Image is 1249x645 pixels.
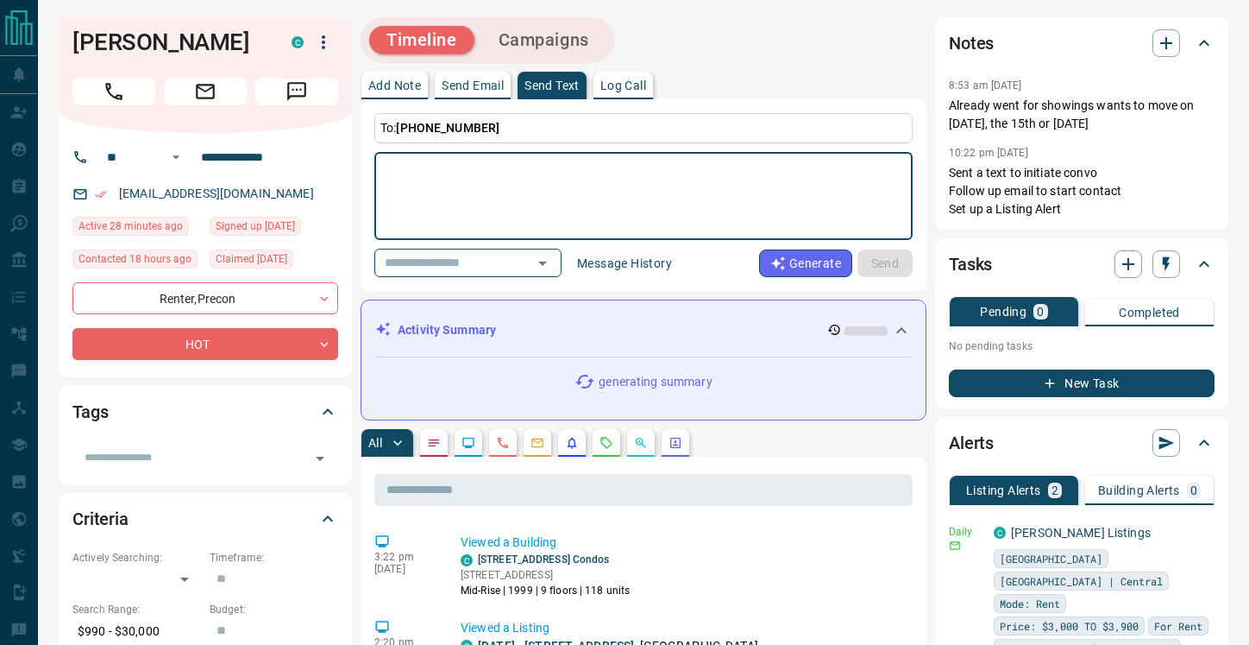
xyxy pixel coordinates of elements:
svg: Email [949,540,961,552]
span: Email [164,78,247,105]
svg: Notes [427,436,441,450]
button: Generate [759,250,852,277]
div: Tue Sep 16 2025 [72,217,201,241]
p: Mid-Rise | 1999 | 9 floors | 118 units [461,583,630,598]
div: Renter , Precon [72,282,338,314]
p: Completed [1119,307,1180,319]
p: 0 [1190,484,1197,496]
p: 3:22 pm [374,551,435,563]
div: Notes [949,22,1214,64]
svg: Email Verified [95,188,107,200]
div: condos.ca [292,36,304,48]
p: Log Call [600,79,646,92]
span: For Rent [1154,617,1202,635]
h2: Notes [949,29,994,57]
p: Sent a text to initiate convo Follow up email to start contact Set up a Listing Alert [949,164,1214,218]
p: generating summary [599,373,712,391]
svg: Emails [530,436,544,450]
span: Call [72,78,155,105]
p: 0 [1037,306,1044,318]
span: [GEOGRAPHIC_DATA] | Central [1000,572,1163,590]
h2: Criteria [72,505,129,533]
p: [STREET_ADDRESS] [461,567,630,583]
svg: Agent Actions [668,436,682,450]
p: Listing Alerts [966,484,1041,496]
button: Message History [567,250,682,277]
span: [GEOGRAPHIC_DATA] [1000,550,1102,567]
svg: Requests [599,436,613,450]
button: Open [308,446,332,471]
span: Signed up [DATE] [216,218,295,235]
a: [EMAIL_ADDRESS][DOMAIN_NAME] [119,187,314,200]
p: 2 [1051,484,1058,496]
p: Already went for showings wants to move on [DATE], the 15th or [DATE] [949,97,1214,133]
h1: [PERSON_NAME] [72,28,266,56]
svg: Lead Browsing Activity [461,436,475,450]
p: Activity Summary [398,321,496,339]
div: Tags [72,391,338,433]
p: 8:53 am [DATE] [949,79,1022,92]
p: Viewed a Building [461,534,906,552]
p: To: [374,113,913,143]
p: Add Note [368,79,421,92]
button: Timeline [369,26,474,54]
p: Send Email [442,79,504,92]
svg: Opportunities [634,436,648,450]
span: Message [255,78,338,105]
div: Mon Sep 15 2025 [72,250,201,274]
span: Claimed [DATE] [216,250,287,268]
button: Open [166,147,186,168]
div: HOT [72,328,338,360]
p: Timeframe: [210,550,338,566]
p: Daily [949,524,983,540]
p: Building Alerts [1098,484,1180,496]
div: Fri Jul 18 2025 [210,217,338,241]
h2: Tags [72,398,108,426]
span: Price: $3,000 TO $3,900 [1000,617,1139,635]
a: [PERSON_NAME] Listings [1011,526,1151,540]
div: Fri Jul 18 2025 [210,250,338,274]
button: New Task [949,370,1214,397]
p: Send Text [524,79,580,92]
h2: Tasks [949,250,992,278]
h2: Alerts [949,429,994,457]
div: Alerts [949,422,1214,464]
p: Budget: [210,602,338,617]
a: [STREET_ADDRESS] Condos [478,553,610,566]
p: All [368,437,382,449]
span: Contacted 18 hours ago [78,250,191,268]
p: [DATE] [374,563,435,575]
svg: Calls [496,436,510,450]
div: Tasks [949,243,1214,285]
button: Open [530,251,555,275]
svg: Listing Alerts [565,436,579,450]
div: condos.ca [994,527,1006,539]
div: Criteria [72,498,338,540]
p: 10:22 pm [DATE] [949,147,1028,159]
div: condos.ca [461,554,473,566]
p: Viewed a Listing [461,619,906,637]
span: [PHONE_NUMBER] [396,121,499,135]
p: Search Range: [72,602,201,617]
span: Mode: Rent [1000,595,1060,612]
span: Active 28 minutes ago [78,218,183,235]
p: No pending tasks [949,333,1214,359]
p: Pending [980,306,1026,318]
p: Actively Searching: [72,550,201,566]
button: Campaigns [481,26,606,54]
div: Activity Summary [375,314,912,346]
